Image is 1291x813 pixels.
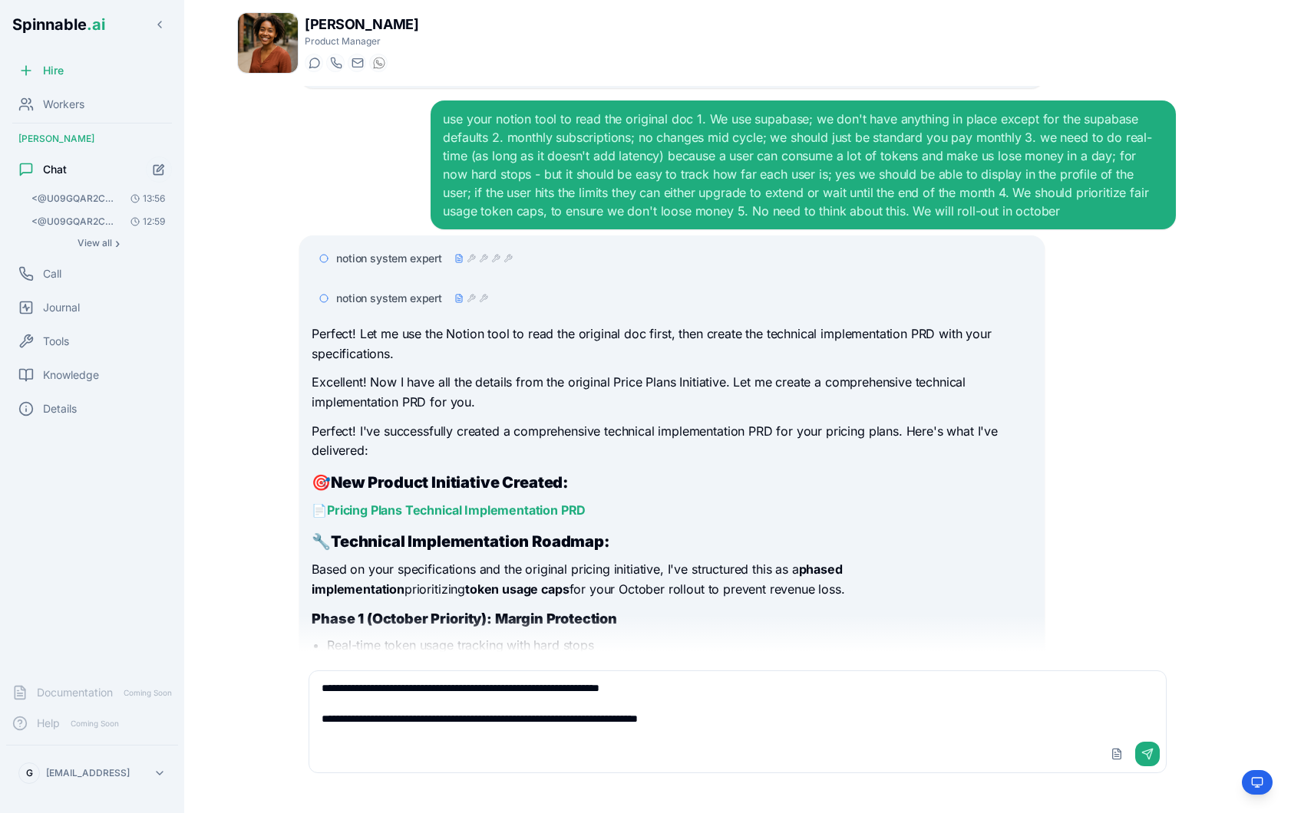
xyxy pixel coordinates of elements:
[312,472,1032,493] h2: 🎯
[43,97,84,112] span: Workers
[467,294,476,303] div: tool_call - completed
[305,14,418,35] h1: [PERSON_NAME]
[25,211,172,232] button: Open conversation: <@U09GQAR2C0Y> please open a bug on Notion and assign it to Sebastião
[454,294,464,303] div: content - continued
[43,162,67,177] span: Chat
[43,334,69,349] span: Tools
[43,63,64,78] span: Hire
[331,532,609,551] strong: Technical Implementation Roadmap:
[312,502,586,518] strong: 📄
[312,373,1032,412] p: Excellent! Now I have all the details from the original Price Plans Initiative. Let me create a c...
[78,237,112,249] span: View all
[31,216,118,228] span: <@U09GQAR2C0Y> please open a bug on Notion and assign it to Sebastião: I need to get more context...
[124,193,165,205] span: 13:56
[26,767,33,779] span: G
[465,581,569,597] strong: token usage caps
[37,716,60,731] span: Help
[12,15,105,34] span: Spinnable
[454,254,464,263] div: content - continued
[348,54,366,72] button: Send email to taylor.mitchell@getspinnable.ai
[327,502,586,518] a: Pricing Plans Technical Implementation PRD
[124,216,165,228] span: 12:59
[115,237,120,249] span: ›
[479,254,488,263] div: tool_call - completed
[312,531,1032,552] h2: 🔧
[326,54,345,72] button: Start a call with Taylor Mitchell
[504,254,513,263] div: tool_call - completed
[43,266,61,281] span: Call
[43,300,80,315] span: Journal
[305,54,323,72] button: Start a chat with Taylor Mitchell
[467,254,476,263] div: tool_call - completed
[25,188,172,209] button: Open conversation: <@U09GQAR2C0Y> Delete it, it was just for a demo
[369,54,388,72] button: WhatsApp
[146,156,172,183] button: Start new chat
[312,324,1032,364] p: Perfect! Let me use the Notion tool to read the original doc first, then create the technical imp...
[305,35,418,48] p: Product Manager
[37,685,113,700] span: Documentation
[327,636,1032,654] li: Real-time token usage tracking with hard stops
[312,422,1032,461] p: Perfect! I've successfully created a comprehensive technical implementation PRD for your pricing ...
[336,291,442,306] span: notion system expert
[6,127,178,151] div: [PERSON_NAME]
[119,686,177,700] span: Coming Soon
[479,294,488,303] div: tool_call - completed
[491,254,500,263] div: tool_call - completed
[312,560,1032,599] p: Based on your specifications and the original pricing initiative, I've structured this as a prior...
[43,367,99,383] span: Knowledge
[46,767,130,779] p: [EMAIL_ADDRESS]
[66,716,124,731] span: Coming Soon
[25,234,172,252] button: Show all conversations
[312,611,617,627] strong: Phase 1 (October Priority): Margin Protection
[43,401,77,416] span: Details
[12,758,172,788] button: G[EMAIL_ADDRESS]
[336,251,442,266] span: notion system expert
[443,110,1163,220] div: use your notion tool to read the original doc 1. We use supabase; we don't have anything in place...
[373,57,385,69] img: WhatsApp
[312,561,843,597] strong: phased implementation
[331,473,568,492] strong: New Product Initiative Created:
[87,15,105,34] span: .ai
[238,13,298,73] img: Taylor Mitchell
[31,193,118,205] span: <@U09GQAR2C0Y> Delete it, it was just for a demo: I'll help you delete whatever you were referrin...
